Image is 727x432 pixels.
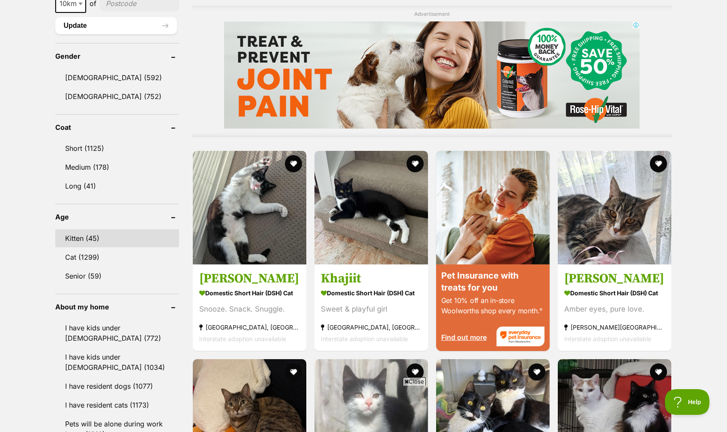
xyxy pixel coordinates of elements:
[55,396,179,414] a: I have resident cats (1173)
[208,389,520,428] iframe: Advertisement
[285,363,302,381] button: favourite
[403,377,426,386] span: Close
[564,270,665,287] h3: [PERSON_NAME]
[199,303,300,315] div: Snooze. Snack. Snuggle.
[199,321,300,333] strong: [GEOGRAPHIC_DATA], [GEOGRAPHIC_DATA]
[665,389,710,415] iframe: Help Scout Beacon - Open
[1,1,8,8] img: consumer-privacy-logo.png
[192,6,672,137] div: Advertisement
[55,139,179,157] a: Short (1125)
[55,17,177,34] button: Update
[55,177,179,195] a: Long (41)
[55,158,179,176] a: Medium (178)
[199,287,300,299] strong: Domestic Short Hair (DSH) Cat
[564,321,665,333] strong: [PERSON_NAME][GEOGRAPHIC_DATA]
[564,335,651,342] span: Interstate adoption unavailable
[193,264,306,351] a: [PERSON_NAME] Domestic Short Hair (DSH) Cat Snooze. Snack. Snuggle. [GEOGRAPHIC_DATA], [GEOGRAPHI...
[321,287,422,299] strong: Domestic Short Hair (DSH) Cat
[55,213,179,221] header: Age
[55,229,179,247] a: Kitten (45)
[650,155,667,172] button: favourite
[558,151,671,264] img: Rosie - Domestic Short Hair (DSH) Cat
[55,303,179,311] header: About my home
[564,303,665,315] div: Amber eyes, pure love.
[199,335,286,342] span: Interstate adoption unavailable
[321,335,408,342] span: Interstate adoption unavailable
[314,151,428,264] img: Khajiit - Domestic Short Hair (DSH) Cat
[528,363,545,381] button: favourite
[55,52,179,60] header: Gender
[193,151,306,264] img: Gary - Domestic Short Hair (DSH) Cat
[285,155,302,172] button: favourite
[55,248,179,266] a: Cat (1299)
[321,270,422,287] h3: Khajiit
[558,264,671,351] a: [PERSON_NAME] Domestic Short Hair (DSH) Cat Amber eyes, pure love. [PERSON_NAME][GEOGRAPHIC_DATA]...
[407,155,424,172] button: favourite
[55,377,179,395] a: I have resident dogs (1077)
[650,363,667,381] button: favourite
[55,348,179,376] a: I have kids under [DEMOGRAPHIC_DATA] (1034)
[55,319,179,347] a: I have kids under [DEMOGRAPHIC_DATA] (772)
[321,321,422,333] strong: [GEOGRAPHIC_DATA], [GEOGRAPHIC_DATA]
[55,87,179,105] a: [DEMOGRAPHIC_DATA] (752)
[199,270,300,287] h3: [PERSON_NAME]
[55,69,179,87] a: [DEMOGRAPHIC_DATA] (592)
[564,287,665,299] strong: Domestic Short Hair (DSH) Cat
[321,303,422,315] div: Sweet & playful girl
[314,264,428,351] a: Khajiit Domestic Short Hair (DSH) Cat Sweet & playful girl [GEOGRAPHIC_DATA], [GEOGRAPHIC_DATA] I...
[55,123,179,131] header: Coat
[407,363,424,381] button: favourite
[224,21,640,129] iframe: Advertisement
[55,267,179,285] a: Senior (59)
